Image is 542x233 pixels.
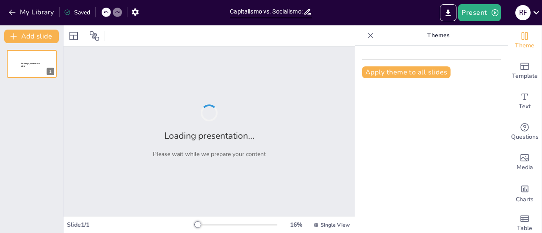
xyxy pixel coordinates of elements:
button: Apply theme to all slides [362,66,451,78]
div: Add ready made slides [508,56,542,86]
div: 1 [7,50,57,78]
button: Add slide [4,30,59,43]
span: Theme [515,41,534,50]
div: Add text boxes [508,86,542,117]
h2: Loading presentation... [164,130,254,142]
div: Slide 1 / 1 [67,221,196,229]
p: Themes [377,25,499,46]
div: Get real-time input from your audience [508,117,542,147]
div: 16 % [286,221,306,229]
div: 1 [47,68,54,75]
span: Text [519,102,531,111]
input: Insert title [230,5,303,18]
div: Saved [64,8,90,16]
span: Template [512,71,538,81]
span: Table [517,224,532,233]
p: Please wait while we prepare your content [153,150,266,158]
div: R F [515,5,531,20]
span: Media [517,163,533,172]
div: Layout [67,29,80,43]
span: Sendsteps presentation editor [21,63,40,67]
div: Add images, graphics, shapes or video [508,147,542,178]
div: Add charts and graphs [508,178,542,208]
div: Change the overall theme [508,25,542,56]
span: Questions [511,132,539,142]
button: Export to PowerPoint [440,4,456,21]
button: R F [515,4,531,21]
button: Present [458,4,501,21]
span: Charts [516,195,534,204]
span: Position [89,31,100,41]
span: Single View [321,222,350,228]
button: My Library [6,5,58,19]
